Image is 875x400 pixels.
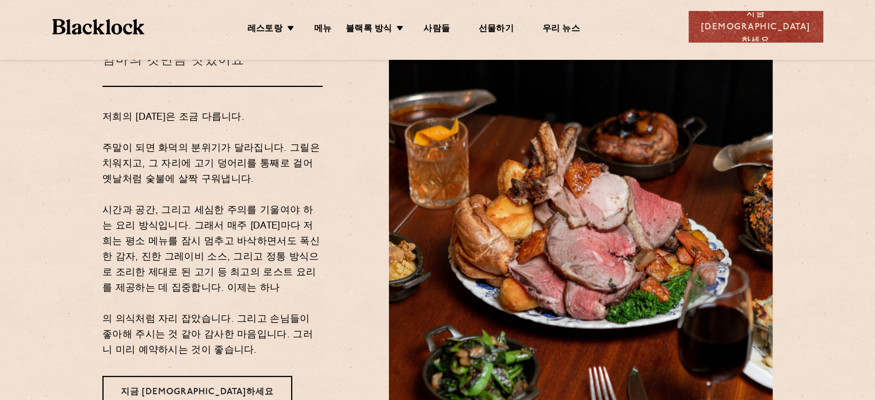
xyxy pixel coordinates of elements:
a: 블랙록 방식 [346,24,392,36]
font: 저희의 [DATE]은 조금 다릅니다. [102,113,244,122]
font: 의 의식처럼 자리 잡았습니다. 그리고 손님들이 좋아해 주시는 것 같아 감사한 마음입니다. 그러니 미리 예약하시는 것이 좋습니다. [102,315,313,355]
font: 지금 [DEMOGRAPHIC_DATA]하세요 [701,10,811,45]
a: 메뉴 [314,24,331,36]
img: BL_Textured_Logo-footer-cropped.svg [52,19,145,35]
font: 우리 뉴스 [542,25,580,33]
font: 레스토랑 [247,25,282,33]
font: 주말이 되면 화덕의 분위기가 달라집니다. 그릴은 치워지고, 그 자리에 고기 덩어리를 통째로 걸어 옛날처럼 숯불에 살짝 구워냅니다. [102,144,320,184]
a: 사람들 [423,24,450,36]
a: 선물하기 [479,24,514,36]
font: 선물하기 [479,25,514,33]
font: 메뉴 [314,25,331,33]
font: 지금 [DEMOGRAPHIC_DATA]하세요 [121,388,274,397]
a: 레스토랑 [247,24,282,36]
a: 우리 뉴스 [542,24,580,36]
font: 시간과 공간, 그리고 세심한 주의를 기울여야 하는 요리 방식입니다. 그래서 매주 [DATE]마다 저희는 평소 메뉴를 잠시 멈추고 바삭하면서도 폭신한 감자, 진한 그레이비 소스... [102,206,320,293]
font: 블랙록 방식 [346,25,392,33]
font: 엄마의 것만큼 맛있어요 [102,51,245,73]
font: 사람들 [423,25,450,33]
